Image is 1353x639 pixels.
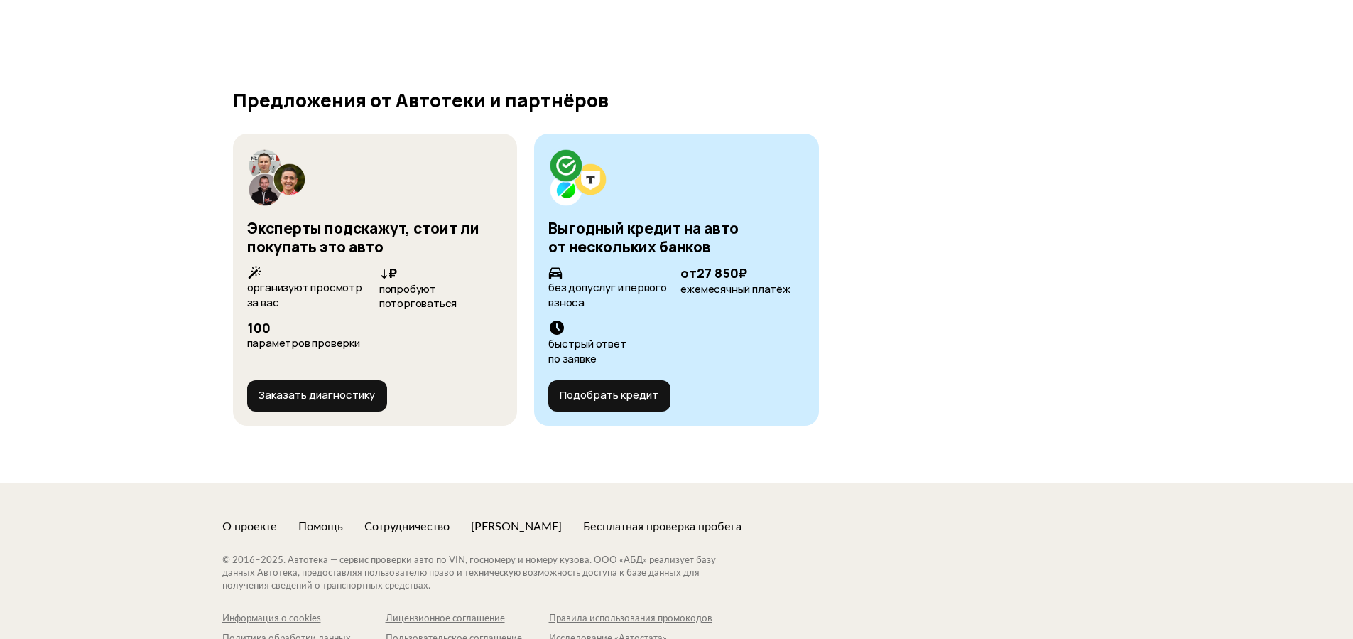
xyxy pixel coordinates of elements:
div: © 2016– 2025 . Автотека — сервис проверки авто по VIN, госномеру и номеру кузова. ООО «АБД» реали... [222,554,744,593]
button: Подобрать кредит [548,380,670,412]
a: Сотрудничество [364,519,450,535]
a: Правила использования промокодов [549,613,712,625]
a: Помощь [298,519,343,535]
span: параметров проверки [247,335,360,350]
span: попробуют поторговаться [379,281,457,311]
a: Информация о cookies [222,613,386,625]
h3: Эксперты подскажут, стоит ли покупать это авто [247,218,479,257]
a: [PERSON_NAME] [471,519,562,535]
a: Бесплатная проверка пробега [583,519,741,535]
a: О проекте [222,519,277,535]
button: Заказать диагностику [247,380,387,412]
span: ежемесячный платёж [680,281,790,296]
span: 100 [247,319,271,336]
h3: Выгодный кредит на авто от нескольких банков [548,218,739,257]
span: ↓₽ [379,264,397,281]
span: быстрый ответ по заявке [548,336,626,366]
span: без допуслуг и первого взноса [548,280,667,310]
span: организуют просмотр за вас [247,280,362,310]
h2: Предложения от Автотеки и партнёров [233,90,1121,111]
a: Лицензионное соглашение [386,613,549,625]
span: от 27 850 ₽ [680,264,747,281]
